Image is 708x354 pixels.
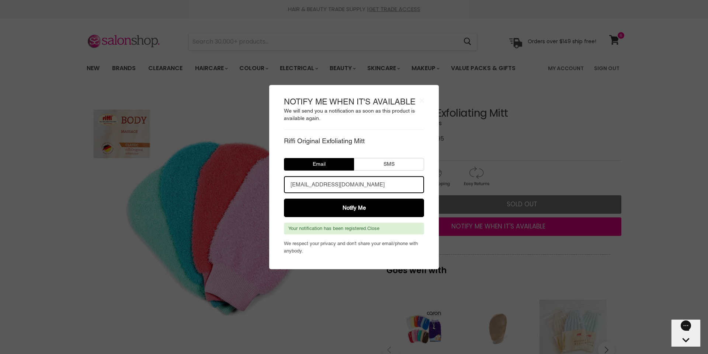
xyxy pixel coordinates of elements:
[354,158,424,171] button: SMS
[420,96,424,104] button: ×
[284,96,424,107] h3: NOTIFY ME WHEN IT'S AVAILABLE
[284,176,424,193] input: Email address
[367,226,379,231] a: Close
[284,158,354,171] button: Email
[284,137,424,145] h4: Riffi Original Exfoliating Mitt
[284,240,424,254] p: We respect your privacy and don't share your email/phone with anybody.
[284,107,424,122] p: We will send you a notification as soon as this product is available again.
[284,223,424,235] div: Your notification has been registered.
[284,199,424,217] button: Notify Me
[671,319,701,347] iframe: Gorgias live chat messenger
